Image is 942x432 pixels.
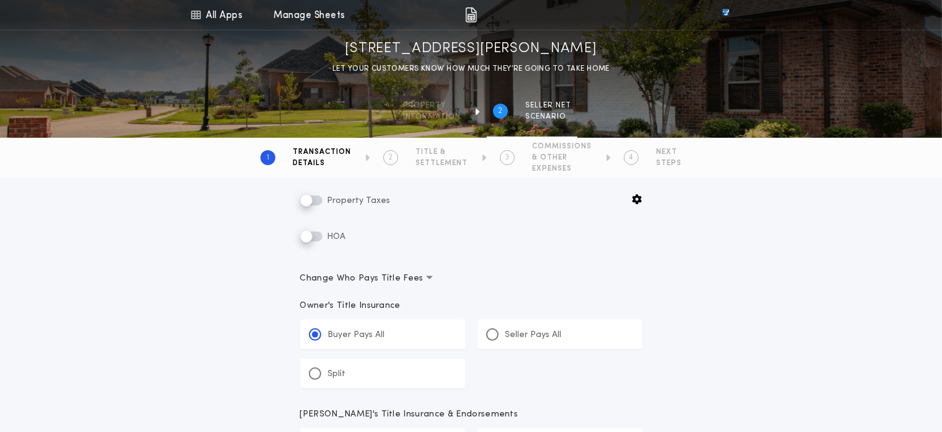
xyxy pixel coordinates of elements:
span: DETAILS [293,158,351,168]
span: STEPS [656,158,682,168]
span: TITLE & [415,147,468,157]
span: SELLER NET [525,101,571,110]
h2: 2 [499,106,503,116]
img: img [465,7,477,22]
p: [PERSON_NAME]'s Title Insurance & Endorsements [300,408,642,421]
h1: [STREET_ADDRESS][PERSON_NAME] [345,39,597,59]
p: Buyer Pays All [328,329,385,341]
span: SCENARIO [525,112,571,122]
span: NEXT [656,147,682,157]
span: Property [403,101,461,110]
h2: 1 [267,153,269,163]
p: Seller Pays All [505,329,562,341]
span: SETTLEMENT [415,158,468,168]
span: COMMISSIONS [532,142,592,151]
span: Change Who Pays Title Fees [300,272,433,285]
h2: 2 [389,153,393,163]
img: vs-icon [700,9,752,21]
p: Owner's Title Insurance [300,300,642,312]
p: Split [328,368,346,380]
span: TRANSACTION [293,147,351,157]
p: LET YOUR CUSTOMERS KNOW HOW MUCH THEY’RE GOING TO TAKE HOME [332,63,610,75]
button: Change Who Pays Title Fees [300,272,642,285]
span: & OTHER [532,153,592,163]
span: information [403,112,461,122]
h2: 4 [629,153,634,163]
span: HOA [325,232,346,241]
span: EXPENSES [532,164,592,174]
span: Property Taxes [325,196,391,205]
h2: 3 [505,153,510,163]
